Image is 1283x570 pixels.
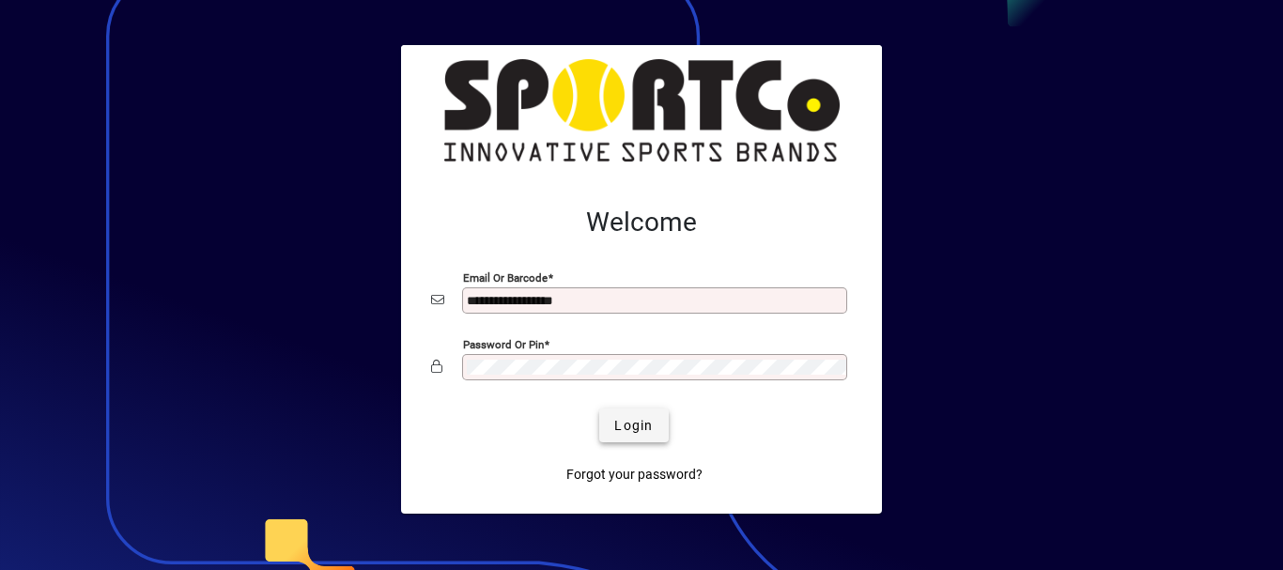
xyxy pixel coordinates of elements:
span: Login [614,416,653,436]
mat-label: Email or Barcode [463,271,548,285]
h2: Welcome [431,207,852,239]
button: Login [599,408,668,442]
a: Forgot your password? [559,457,710,491]
span: Forgot your password? [566,465,703,485]
mat-label: Password or Pin [463,338,544,351]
